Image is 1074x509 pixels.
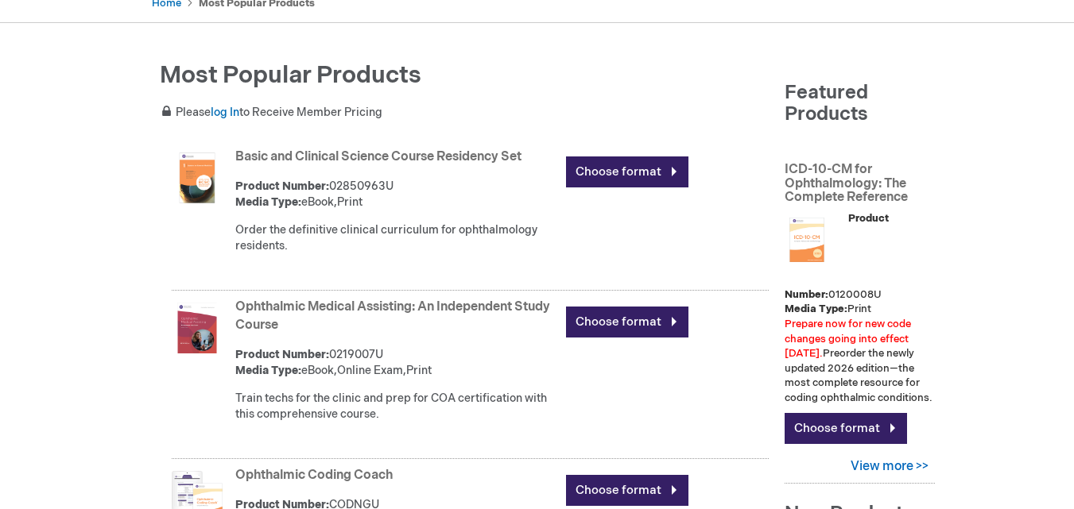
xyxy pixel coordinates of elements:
div: Train techs for the clinic and prep for COA certification with this comprehensive course. [235,391,559,422]
img: 0120008u_42.png [785,218,829,262]
font: Prepare now for new code changes going into effect [DATE]. [785,318,911,360]
img: 02850963u_47.png [172,152,223,203]
div: 0120008U Print [785,211,934,317]
strong: Media Type: [785,303,847,315]
div: Order the definitive clinical curriculum for ophthalmology residents. [235,222,559,254]
a: Choose format [566,307,688,337]
a: Ophthalmic Medical Assisting: An Independent Study Course [235,299,550,333]
h2: Featured Products [785,83,934,125]
a: Choose format [566,475,688,506]
a: Ophthalmic Coding Coach [235,468,393,483]
a: ICD-10-CM for Ophthalmology: The Complete Reference [785,156,934,211]
p: Preorder the newly updated 2026 edition—the most complete resource for coding ophthalmic conditions. [785,317,934,405]
strong: Media Type: [235,364,301,377]
strong: Product Number: [235,179,329,193]
img: 0219007u_51.png [172,303,223,353]
a: Choose format [785,413,907,444]
a: Basic and Clinical Science Course Residency Set [235,149,521,164]
div: 0219007U eBook,Online Exam,Print [235,347,559,379]
a: View more >> [785,452,934,483]
span: Most Popular Products [160,61,421,90]
strong: Product Number: [785,212,889,301]
a: log in [211,106,239,119]
strong: Media Type: [235,195,301,209]
p: Please to receive member pricing [160,105,770,121]
strong: Product Number: [235,348,329,361]
a: Choose format [566,156,688,187]
div: 02850963U eBook,Print [235,179,559,210]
